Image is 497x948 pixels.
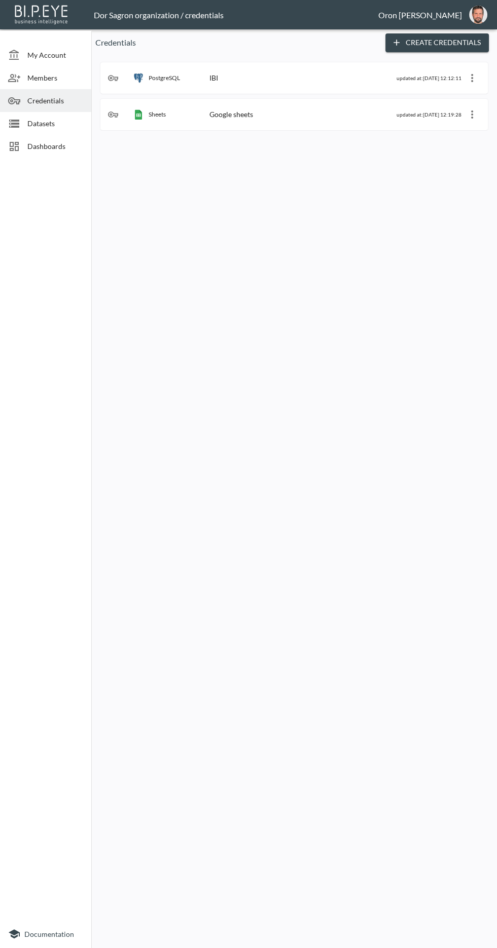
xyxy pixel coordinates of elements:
[133,109,144,120] img: google sheets
[27,141,83,151] span: Dashboards
[462,3,494,27] button: oron@bipeye.com
[149,74,180,82] p: PostgreSQL
[209,110,253,119] div: Google sheets
[209,73,218,82] div: IBI
[27,118,83,129] span: Datasets
[464,106,480,123] button: more
[469,6,487,24] img: f7df4f0b1e237398fe25aedd0497c453
[27,95,83,106] span: Credentials
[27,72,83,83] span: Members
[95,36,377,49] p: Credentials
[13,3,71,25] img: bipeye-logo
[397,75,461,81] div: updated at: [DATE] 12:12:11
[464,70,480,86] button: more
[24,930,74,938] span: Documentation
[27,50,83,60] span: My Account
[94,10,378,20] div: Dor Sagron organization / credentials
[385,33,489,52] button: Create Credentials
[397,111,461,118] div: updated at: [DATE] 12:19:28
[378,10,462,20] div: Oron [PERSON_NAME]
[133,73,144,83] img: postgres icon
[149,110,166,118] p: Sheets
[8,928,83,940] a: Documentation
